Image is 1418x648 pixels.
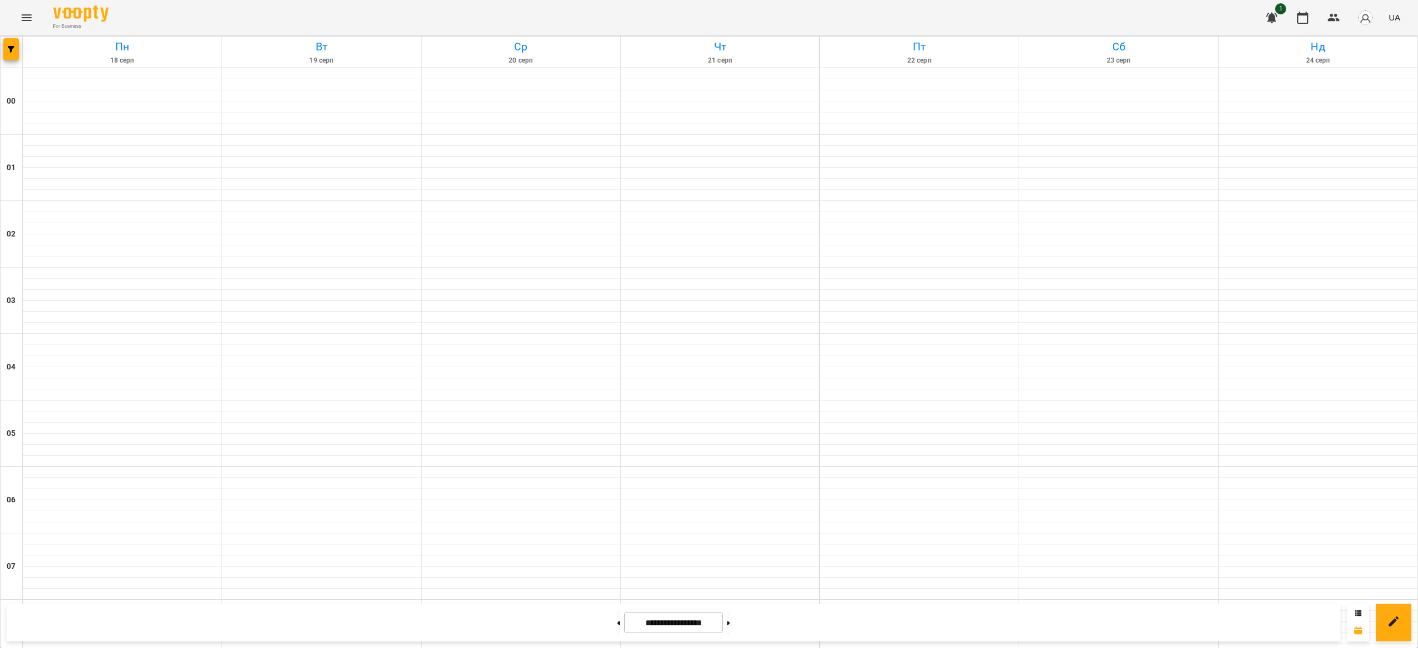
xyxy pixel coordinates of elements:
span: 1 [1275,3,1286,14]
span: For Business [53,23,109,30]
img: Voopty Logo [53,6,109,22]
h6: 18 серп [24,55,220,66]
h6: 21 серп [623,55,818,66]
h6: 06 [7,494,16,506]
h6: 19 серп [224,55,419,66]
h6: 01 [7,162,16,174]
h6: 23 серп [1021,55,1216,66]
h6: 03 [7,295,16,307]
h6: Чт [623,38,818,55]
h6: Пн [24,38,220,55]
h6: 20 серп [423,55,619,66]
h6: 22 серп [821,55,1017,66]
img: avatar_s.png [1358,10,1373,25]
h6: 24 серп [1220,55,1416,66]
h6: 07 [7,560,16,573]
h6: Сб [1021,38,1216,55]
h6: Нд [1220,38,1416,55]
h6: 02 [7,228,16,240]
h6: Ср [423,38,619,55]
h6: 04 [7,361,16,373]
h6: Пт [821,38,1017,55]
h6: Вт [224,38,419,55]
h6: 00 [7,95,16,107]
span: UA [1389,12,1400,23]
button: Menu [13,4,40,31]
button: UA [1384,7,1405,28]
h6: 05 [7,428,16,440]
